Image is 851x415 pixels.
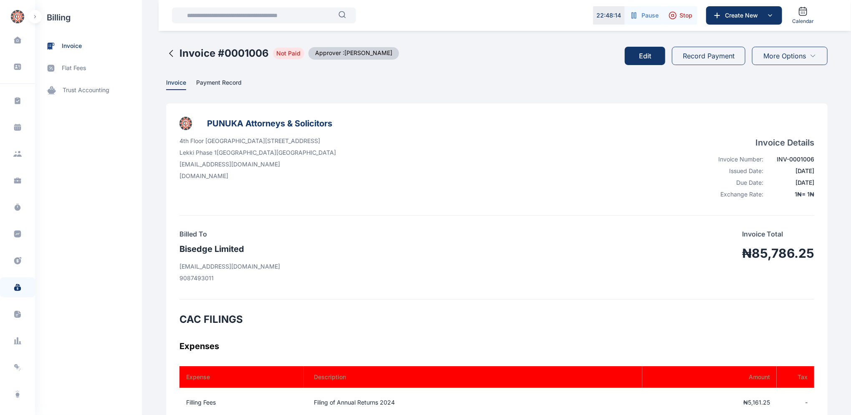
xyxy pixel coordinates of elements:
[710,167,764,175] div: Issued Date:
[63,86,109,95] span: trust accounting
[304,366,642,388] th: Description
[679,11,692,20] span: Stop
[207,117,332,130] h3: PUNUKA Attorneys & Solicitors
[641,11,659,20] span: Pause
[62,64,86,73] span: flat fees
[710,190,764,199] div: Exchange Rate:
[769,179,814,187] div: [DATE]
[664,6,697,25] button: Stop
[742,246,814,261] h1: ₦85,786.25
[597,11,621,20] p: 22 : 48 : 14
[179,274,280,282] p: 9087493011
[769,190,814,199] div: 1 ₦ = 1 ₦
[179,366,304,388] th: Expense
[179,229,280,239] h4: Billed To
[196,79,242,88] span: Payment Record
[764,51,806,61] span: More Options
[62,42,82,50] span: invoice
[35,57,142,79] a: flat fees
[625,40,672,72] a: Edit
[308,47,399,60] span: Approver : [PERSON_NAME]
[710,137,814,148] h4: Invoice Details
[710,179,764,187] div: Due Date:
[273,48,304,59] span: Not Paid
[35,79,142,101] a: trust accounting
[769,155,814,163] div: INV-0001006
[742,229,814,239] p: Invoice Total
[179,137,336,145] p: 4th Floor [GEOGRAPHIC_DATA][STREET_ADDRESS]
[672,47,745,65] button: Record Payment
[722,11,765,20] span: Create New
[625,47,665,65] button: Edit
[672,40,745,72] a: Record Payment
[179,242,280,256] h3: Bisedge Limited
[777,366,814,388] th: Tax
[706,6,782,25] button: Create New
[179,172,336,180] p: [DOMAIN_NAME]
[179,340,814,353] h3: Expenses
[179,117,192,130] img: businessLogo
[179,160,336,169] p: [EMAIL_ADDRESS][DOMAIN_NAME]
[625,6,664,25] button: Pause
[179,313,814,326] h2: CAC FILINGS
[35,35,142,57] a: invoice
[792,18,814,25] span: Calendar
[769,167,814,175] div: [DATE]
[789,3,817,28] a: Calendar
[179,148,336,157] p: Lekki Phase 1 [GEOGRAPHIC_DATA] [GEOGRAPHIC_DATA]
[166,79,186,88] span: Invoice
[710,155,764,163] div: Invoice Number:
[642,366,777,388] th: Amount
[179,47,269,60] h2: Invoice # 0001006
[179,262,280,271] p: [EMAIL_ADDRESS][DOMAIN_NAME]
